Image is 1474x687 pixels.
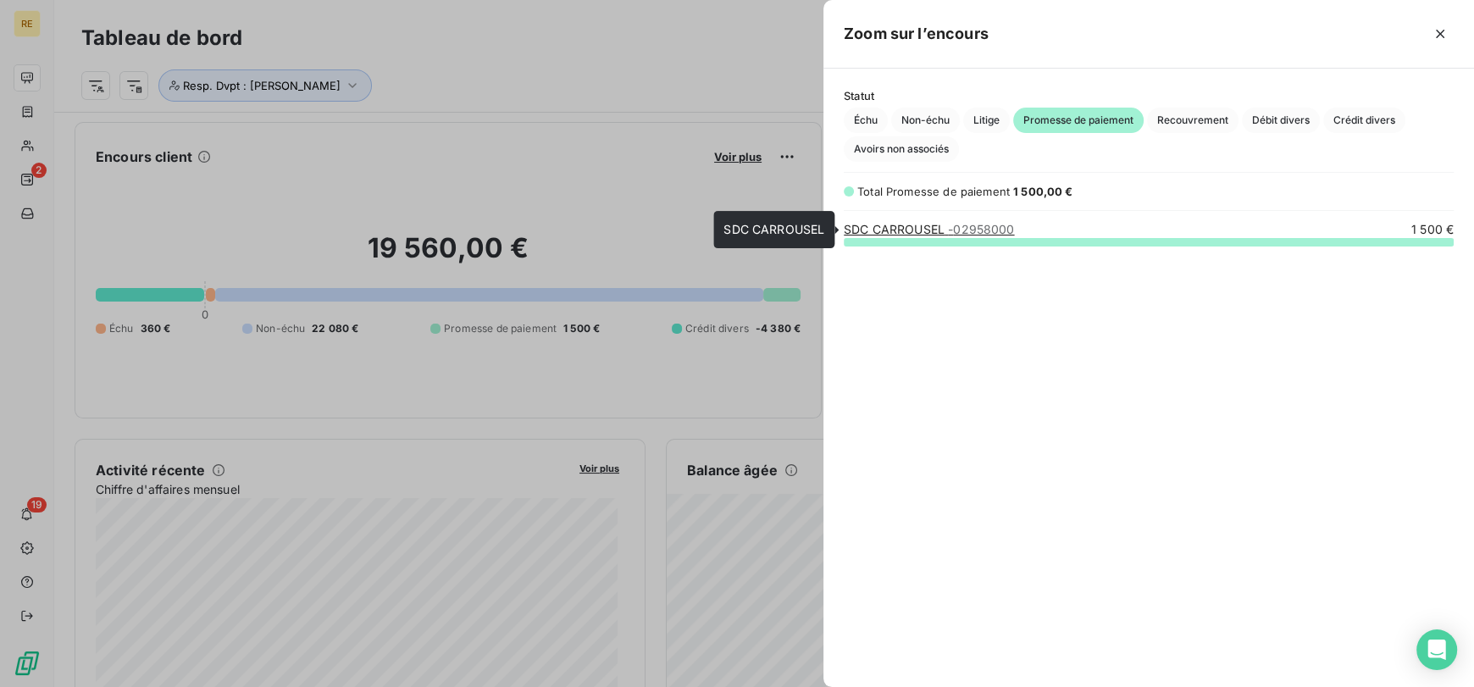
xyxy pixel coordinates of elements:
[1416,629,1457,670] div: Open Intercom Messenger
[844,22,989,46] h5: Zoom sur l’encours
[844,136,959,162] button: Avoirs non associés
[1147,108,1238,133] button: Recouvrement
[823,221,1474,667] div: grid
[1323,108,1405,133] button: Crédit divers
[844,89,1454,102] span: Statut
[948,222,1014,236] span: - 02958000
[1242,108,1320,133] button: Débit divers
[891,108,960,133] button: Non-échu
[857,185,1010,198] span: Total Promesse de paiement
[844,108,888,133] button: Échu
[1013,108,1144,133] button: Promesse de paiement
[723,222,824,236] span: SDC CARROUSEL
[1013,185,1073,198] span: 1 500,00 €
[963,108,1010,133] button: Litige
[844,222,1014,236] a: SDC CARROUSEL
[1411,221,1454,238] span: 1 500 €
